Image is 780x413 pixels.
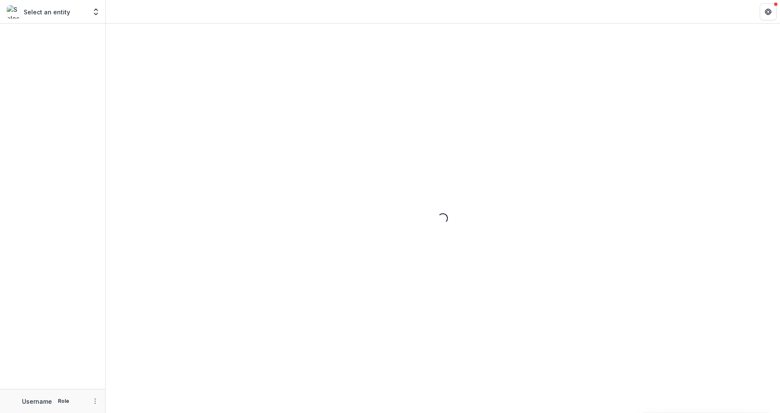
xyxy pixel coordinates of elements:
[55,397,72,405] p: Role
[7,5,20,19] img: Select an entity
[90,3,102,20] button: Open entity switcher
[22,397,52,406] p: Username
[24,8,70,16] p: Select an entity
[90,396,100,406] button: More
[760,3,777,20] button: Get Help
